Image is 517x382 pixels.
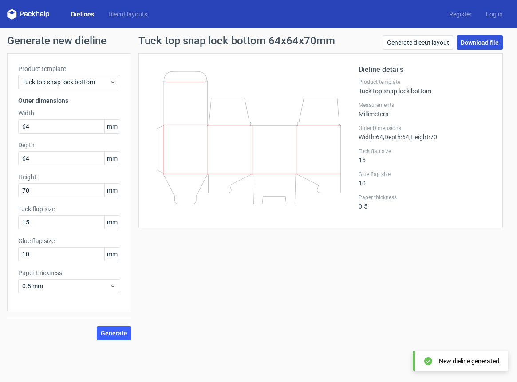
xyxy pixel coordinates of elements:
[359,102,492,109] label: Measurements
[383,35,453,50] a: Generate diecut layout
[104,184,120,197] span: mm
[359,134,383,141] span: Width : 64
[409,134,437,141] span: , Height : 70
[359,194,492,210] div: 0.5
[97,326,131,340] button: Generate
[18,64,120,73] label: Product template
[18,173,120,181] label: Height
[442,10,479,19] a: Register
[359,79,492,86] label: Product template
[18,236,120,245] label: Glue flap size
[104,120,120,133] span: mm
[18,96,120,105] h3: Outer dimensions
[359,64,492,75] h2: Dieline details
[104,152,120,165] span: mm
[479,10,510,19] a: Log in
[138,35,335,46] h1: Tuck top snap lock bottom 64x64x70mm
[359,102,492,118] div: Millimeters
[359,79,492,95] div: Tuck top snap lock bottom
[359,125,492,132] label: Outer Dimensions
[64,10,101,19] a: Dielines
[18,109,120,118] label: Width
[439,357,499,366] div: New dieline generated
[22,282,110,291] span: 0.5 mm
[101,330,127,336] span: Generate
[359,171,492,187] div: 10
[104,248,120,261] span: mm
[359,148,492,164] div: 15
[359,194,492,201] label: Paper thickness
[457,35,503,50] a: Download file
[18,268,120,277] label: Paper thickness
[7,35,510,46] h1: Generate new dieline
[18,141,120,150] label: Depth
[359,171,492,178] label: Glue flap size
[18,205,120,213] label: Tuck flap size
[22,78,110,87] span: Tuck top snap lock bottom
[104,216,120,229] span: mm
[359,148,492,155] label: Tuck flap size
[383,134,409,141] span: , Depth : 64
[101,10,154,19] a: Diecut layouts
